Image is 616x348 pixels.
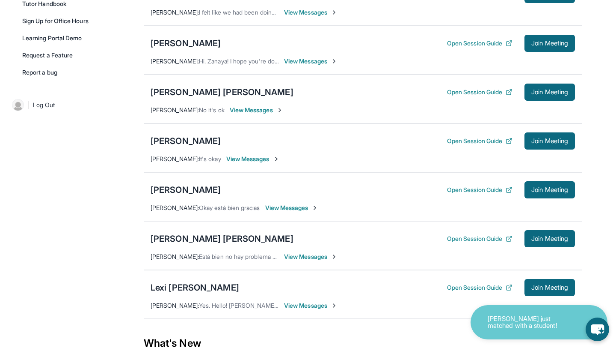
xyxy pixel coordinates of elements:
span: Yes. Hello! [PERSON_NAME] , our tutoring session will start at about 3 o'clock. Is it convenient ... [199,302,500,309]
button: Open Session Guide [447,234,512,243]
div: [PERSON_NAME] [151,184,221,196]
span: Join Meeting [531,90,568,95]
span: Join Meeting [531,285,568,290]
span: Está bien no hay problema espero que lo puedas resolver [199,253,355,260]
img: user-img [12,99,24,111]
span: View Messages [230,106,283,114]
span: Join Meeting [531,236,568,241]
span: [PERSON_NAME] : [151,302,199,309]
span: Log Out [33,101,55,109]
span: Okay está bien gracias [199,204,260,211]
div: [PERSON_NAME] [151,135,221,147]
span: View Messages [226,155,280,163]
img: Chevron-Right [311,204,318,211]
button: Open Session Guide [447,186,512,194]
span: [PERSON_NAME] : [151,253,199,260]
a: Request a Feature [17,48,101,63]
img: Chevron-Right [331,253,338,260]
img: Chevron-Right [276,107,283,114]
p: [PERSON_NAME] just matched with a student! [488,315,573,330]
div: [PERSON_NAME] [PERSON_NAME] [151,233,293,245]
button: Open Session Guide [447,88,512,96]
a: |Log Out [9,96,101,114]
span: [PERSON_NAME] : [151,9,199,16]
button: Join Meeting [524,84,575,101]
span: View Messages [284,8,338,17]
span: [PERSON_NAME] : [151,155,199,162]
a: Learning Portal Demo [17,30,101,46]
div: [PERSON_NAME] [151,37,221,49]
img: Chevron-Right [273,156,280,162]
span: Join Meeting [531,138,568,144]
img: Chevron-Right [331,9,338,16]
span: [PERSON_NAME] : [151,204,199,211]
span: View Messages [284,252,338,261]
a: Report a bug [17,65,101,80]
button: Join Meeting [524,181,575,198]
div: [PERSON_NAME] [PERSON_NAME] [151,86,293,98]
span: View Messages [265,204,319,212]
span: | [27,100,30,110]
span: [PERSON_NAME] : [151,57,199,65]
span: No it's ok [199,106,225,114]
span: View Messages [284,301,338,310]
button: Join Meeting [524,35,575,52]
span: Join Meeting [531,187,568,192]
span: View Messages [284,57,338,66]
span: [PERSON_NAME] : [151,106,199,114]
div: Lexi [PERSON_NAME] [151,282,239,294]
button: Join Meeting [524,230,575,247]
button: chat-button [586,318,609,341]
span: Join Meeting [531,41,568,46]
img: Chevron-Right [331,302,338,309]
img: Chevron-Right [331,58,338,65]
a: Sign Up for Office Hours [17,13,101,29]
button: Open Session Guide [447,137,512,145]
button: Join Meeting [524,132,575,150]
button: Open Session Guide [447,283,512,292]
button: Join Meeting [524,279,575,296]
span: It's okay [199,155,221,162]
button: Open Session Guide [447,39,512,48]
